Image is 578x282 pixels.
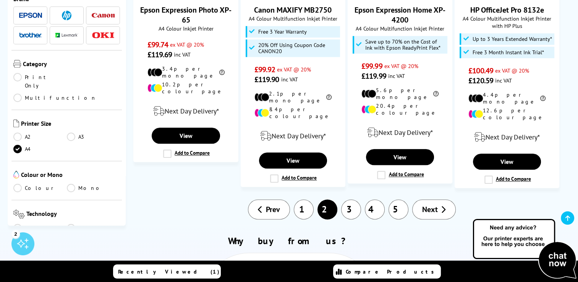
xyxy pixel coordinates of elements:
[258,29,307,35] span: Free 3 Year Warranty
[55,31,78,40] a: Lexmark
[147,50,172,60] span: £119.69
[412,199,456,219] a: Next
[92,32,115,39] img: OKI
[254,90,332,104] li: 2.1p per mono page
[333,264,441,279] a: Compare Products
[245,15,341,22] span: A4 Colour Multifunction Inkjet Printer
[254,75,279,84] span: £119.90
[19,13,42,18] img: Epson
[472,49,544,55] span: Free 3 Month Instant Ink Trial*
[13,60,21,68] img: Category
[468,66,493,76] span: £100.49
[266,204,280,214] span: Prev
[118,268,220,275] span: Recently Viewed (1)
[138,25,234,32] span: A4 Colour Inkjet Printer
[365,199,385,219] a: 4
[352,25,448,32] span: A4 Colour Multifunction Inkjet Printer
[468,76,493,86] span: £120.59
[361,61,382,71] span: £99.99
[473,154,541,170] a: View
[67,133,120,141] a: A3
[258,42,338,54] span: 20% Off Using Coupon Code CANON20
[361,71,386,81] span: £119.99
[67,224,120,232] a: Inkjet
[346,268,438,275] span: Compare Products
[147,81,225,95] li: 10.2p per colour page
[365,39,445,51] span: Save up to 70% on the Cost of Ink with Epson ReadyPrint Flex*
[92,11,115,20] a: Canon
[366,149,434,165] a: View
[294,199,314,219] a: 1
[281,76,298,83] span: inc VAT
[245,125,341,147] div: modal_delivery
[355,5,445,25] a: Epson Expression Home XP-4200
[361,87,439,100] li: 5.6p per mono page
[13,145,67,153] a: A4
[113,264,221,279] a: Recently Viewed (1)
[23,60,120,69] span: Category
[92,13,115,18] img: Canon
[13,224,67,232] a: Laser
[19,32,42,38] img: Brother
[67,184,120,192] a: Mono
[13,73,67,90] a: Print Only
[459,15,555,29] span: A4 Colour Multifunction Inkjet Printer with HP Plus
[471,218,578,280] img: Open Live Chat window
[19,31,42,40] a: Brother
[26,210,120,220] span: Technology
[277,66,311,73] span: ex VAT @ 20%
[468,107,546,121] li: 12.6p per colour page
[55,11,78,20] a: HP
[21,171,120,180] span: Colour or Mono
[55,33,78,37] img: Lexmark
[388,72,405,79] span: inc VAT
[21,120,120,129] span: Printer Size
[254,5,332,15] a: Canon MAXIFY MB2750
[152,128,220,144] a: View
[138,100,234,122] div: modal_delivery
[484,175,531,184] label: Add to Compare
[92,31,115,40] a: OKI
[13,120,19,127] img: Printer Size
[140,5,232,25] a: Epson Expression Photo XP-65
[147,65,225,79] li: 3.4p per mono page
[468,91,546,105] li: 4.4p per mono page
[13,184,67,192] a: Colour
[352,122,448,143] div: modal_delivery
[11,230,20,238] div: 2
[422,204,438,214] span: Next
[248,199,290,219] a: Prev
[13,94,97,102] a: Multifunction
[361,102,439,116] li: 20.4p per colour page
[459,126,555,148] div: modal_delivery
[17,235,560,247] h2: Why buy from us?
[13,210,24,219] img: Technology
[341,199,361,219] a: 3
[62,11,71,20] img: HP
[472,36,552,42] span: Up to 3 Years Extended Warranty*
[13,133,67,141] a: A2
[13,171,19,178] img: Colour or Mono
[19,11,42,20] a: Epson
[174,51,191,58] span: inc VAT
[495,67,529,74] span: ex VAT @ 20%
[170,41,204,48] span: ex VAT @ 20%
[254,65,275,75] span: £99.92
[470,5,544,15] a: HP OfficeJet Pro 8132e
[377,171,424,179] label: Add to Compare
[147,40,168,50] span: £99.74
[163,149,210,158] label: Add to Compare
[270,174,317,183] label: Add to Compare
[259,152,327,169] a: View
[495,77,512,84] span: inc VAT
[384,62,418,70] span: ex VAT @ 20%
[254,106,332,120] li: 8.4p per colour page
[389,199,408,219] a: 5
